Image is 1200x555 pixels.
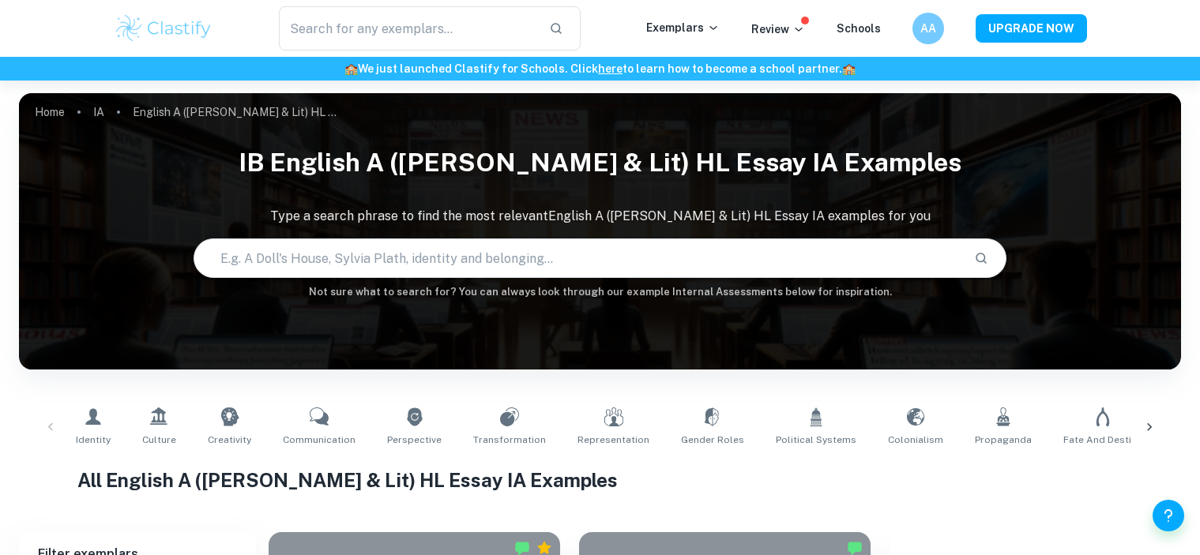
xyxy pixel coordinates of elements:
a: here [598,62,623,75]
span: Transformation [473,433,546,447]
h1: IB English A ([PERSON_NAME] & Lit) HL Essay IA examples [19,137,1181,188]
a: Schools [837,22,881,35]
h1: All English A ([PERSON_NAME] & Lit) HL Essay IA Examples [77,466,1123,494]
button: Help and Feedback [1153,500,1184,531]
a: IA [93,101,104,123]
a: Home [35,101,65,123]
span: 🏫 [842,62,856,75]
span: Political Systems [776,433,856,447]
p: Review [751,21,805,38]
p: Type a search phrase to find the most relevant English A ([PERSON_NAME] & Lit) HL Essay IA exampl... [19,207,1181,226]
p: English A ([PERSON_NAME] & Lit) HL Essay [133,103,338,121]
button: Search [968,245,995,272]
span: Propaganda [975,433,1032,447]
button: UPGRADE NOW [976,14,1087,43]
h6: We just launched Clastify for Schools. Click to learn how to become a school partner. [3,60,1197,77]
span: Perspective [387,433,442,447]
span: Identity [76,433,111,447]
span: Fate and Destiny [1063,433,1142,447]
span: 🏫 [344,62,358,75]
h6: AA [919,20,937,37]
span: Communication [283,433,355,447]
input: E.g. A Doll's House, Sylvia Plath, identity and belonging... [194,236,962,280]
p: Exemplars [646,19,720,36]
span: Gender Roles [681,433,744,447]
h6: Not sure what to search for? You can always look through our example Internal Assessments below f... [19,284,1181,300]
span: Creativity [208,433,251,447]
span: Representation [577,433,649,447]
span: Colonialism [888,433,943,447]
span: Culture [142,433,176,447]
img: Clastify logo [114,13,214,44]
input: Search for any exemplars... [279,6,537,51]
button: AA [912,13,944,44]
